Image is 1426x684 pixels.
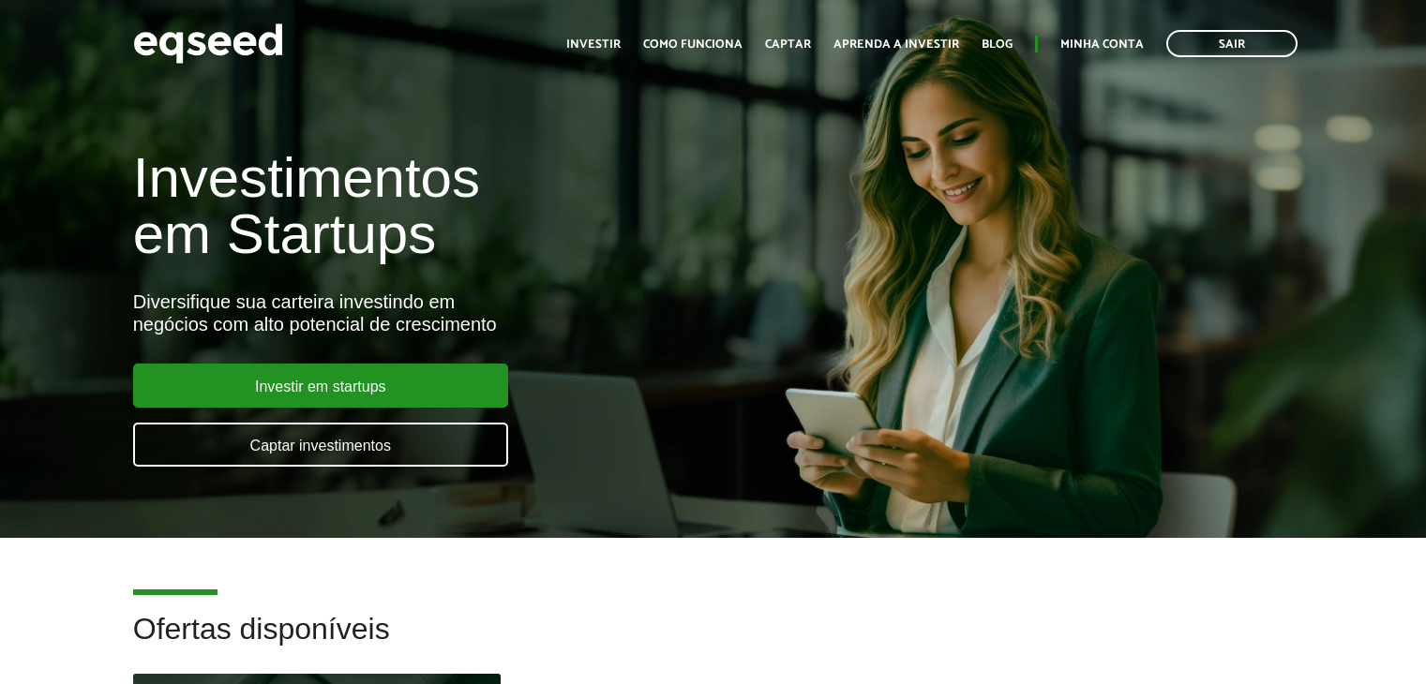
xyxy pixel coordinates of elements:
a: Como funciona [643,38,743,51]
a: Minha conta [1060,38,1144,51]
a: Investir [566,38,621,51]
a: Investir em startups [133,364,508,408]
a: Captar investimentos [133,423,508,467]
a: Blog [982,38,1013,51]
a: Sair [1166,30,1298,57]
a: Aprenda a investir [833,38,959,51]
img: EqSeed [133,19,283,68]
a: Captar [765,38,811,51]
div: Diversifique sua carteira investindo em negócios com alto potencial de crescimento [133,290,818,335]
h1: Investimentos em Startups [133,150,818,262]
h2: Ofertas disponíveis [133,613,1294,674]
